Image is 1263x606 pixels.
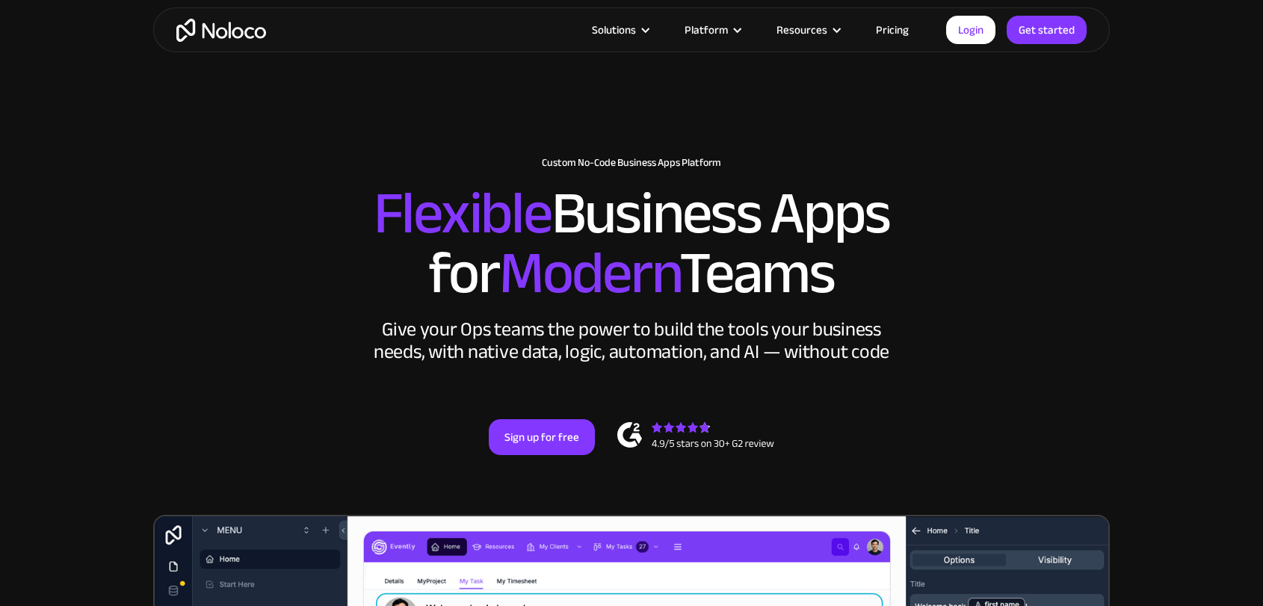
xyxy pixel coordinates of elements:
a: Pricing [857,20,927,40]
h1: Custom No-Code Business Apps Platform [168,157,1095,169]
div: Platform [666,20,758,40]
div: Solutions [592,20,636,40]
div: Platform [685,20,728,40]
a: Get started [1007,16,1087,44]
a: Login [946,16,995,44]
h2: Business Apps for Teams [168,184,1095,303]
div: Solutions [573,20,666,40]
span: Modern [499,217,679,329]
div: Resources [758,20,857,40]
a: home [176,19,266,42]
div: Give your Ops teams the power to build the tools your business needs, with native data, logic, au... [370,318,893,363]
div: Resources [776,20,827,40]
a: Sign up for free [489,419,595,455]
span: Flexible [374,158,552,269]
